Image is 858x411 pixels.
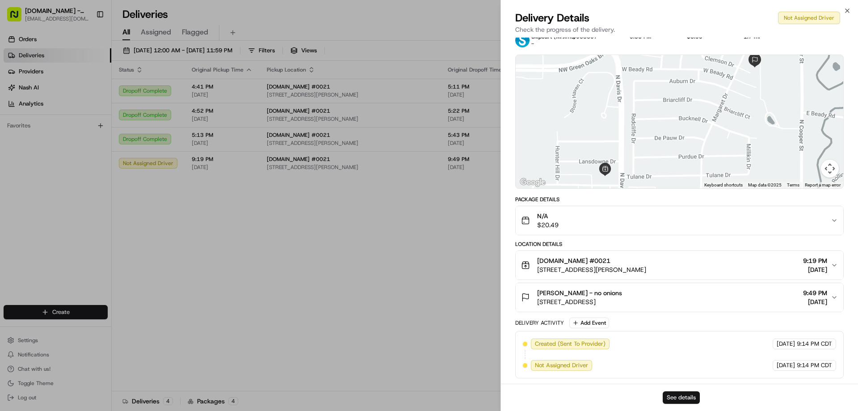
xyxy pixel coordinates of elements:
[531,40,534,47] span: -
[18,130,68,139] span: Knowledge Base
[72,126,147,142] a: 💻API Documentation
[518,177,547,188] a: Open this area in Google Maps (opens a new window)
[821,160,839,178] button: Map camera controls
[663,391,700,404] button: See details
[805,182,841,187] a: Report a map error
[803,297,827,306] span: [DATE]
[704,182,743,188] button: Keyboard shortcuts
[30,85,147,94] div: Start new chat
[535,340,606,348] span: Created (Sent To Provider)
[777,361,795,369] span: [DATE]
[9,36,163,50] p: Welcome 👋
[516,251,843,280] button: [DOMAIN_NAME] #0021[STREET_ADDRESS][PERSON_NAME]9:19 PM[DATE]
[516,206,843,235] button: N/A$20.49
[152,88,163,99] button: Start new chat
[537,288,622,297] span: [PERSON_NAME] - no onions
[515,241,844,248] div: Location Details
[537,220,559,229] span: $20.49
[515,196,844,203] div: Package Details
[9,85,25,102] img: 1736555255976-a54dd68f-1ca7-489b-9aae-adbdc363a1c4
[797,361,832,369] span: 9:14 PM CDT
[787,182,799,187] a: Terms (opens in new tab)
[515,33,530,47] img: profile_skipcart_partner.png
[9,9,27,27] img: Nash
[803,288,827,297] span: 9:49 PM
[777,340,795,348] span: [DATE]
[84,130,143,139] span: API Documentation
[30,94,113,102] div: We're available if you need us!
[537,256,610,265] span: [DOMAIN_NAME] #0021
[89,152,108,158] span: Pylon
[797,340,832,348] span: 9:14 PM CDT
[537,265,646,274] span: [STREET_ADDRESS][PERSON_NAME]
[518,177,547,188] img: Google
[537,212,559,220] span: N/A
[515,11,589,25] span: Delivery Details
[569,318,609,328] button: Add Event
[516,283,843,312] button: [PERSON_NAME] - no onions[STREET_ADDRESS]9:49 PM[DATE]
[9,131,16,138] div: 📗
[537,297,622,306] span: [STREET_ADDRESS]
[63,151,108,158] a: Powered byPylon
[535,361,588,369] span: Not Assigned Driver
[748,182,782,187] span: Map data ©2025
[515,25,844,34] p: Check the progress of the delivery.
[76,131,83,138] div: 💻
[803,256,827,265] span: 9:19 PM
[23,58,147,67] input: Clear
[803,265,827,274] span: [DATE]
[515,319,564,326] div: Delivery Activity
[5,126,72,142] a: 📗Knowledge Base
